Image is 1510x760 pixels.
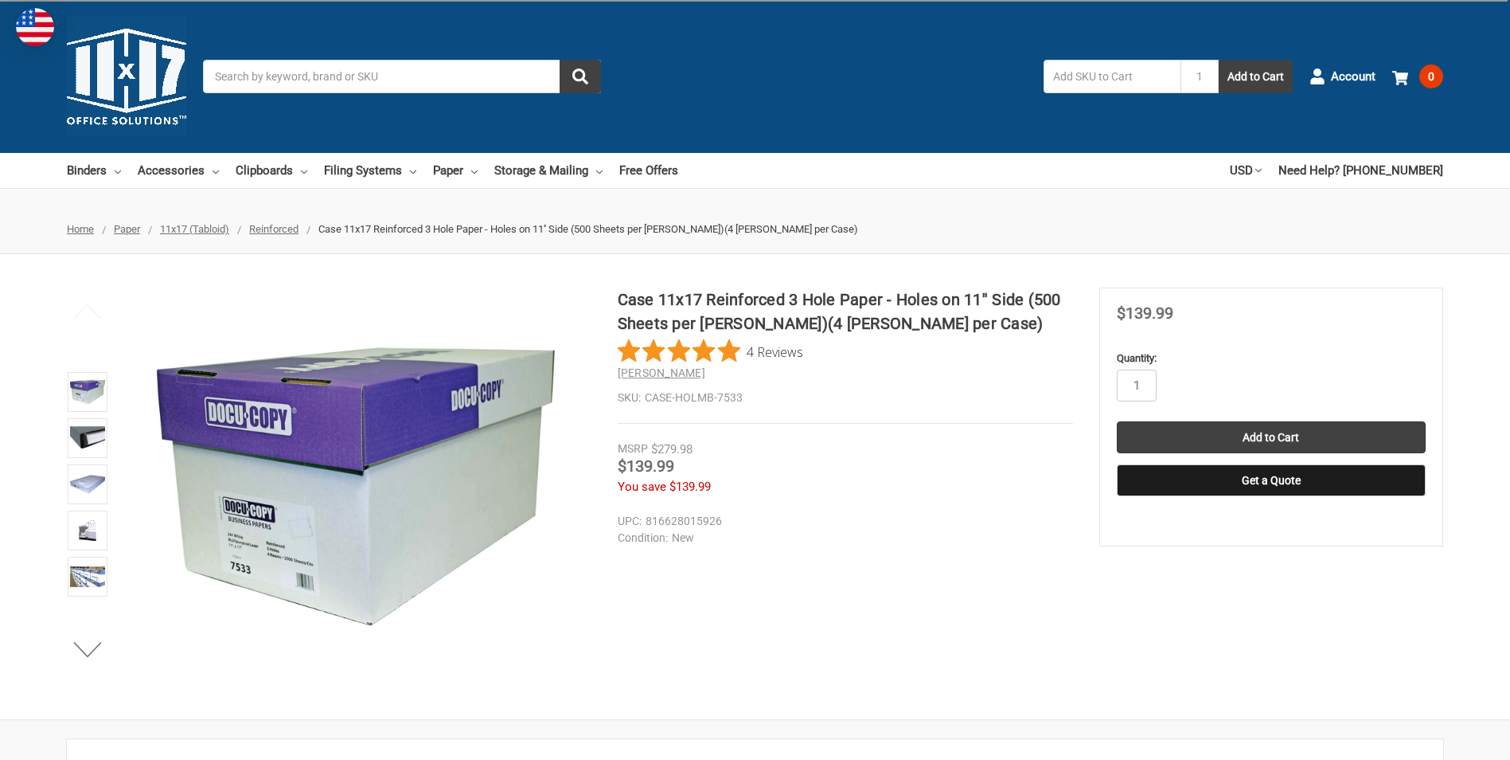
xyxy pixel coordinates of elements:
[1219,60,1293,93] button: Add to Cart
[70,559,105,594] img: Case 11x17 Reinforced 3 Hole Paper - Holes on 11'' Side (500 Sheets per Ream)(4 Reams per Case)
[1309,56,1375,97] a: Account
[1392,56,1443,97] a: 0
[618,513,642,530] dt: UPC:
[324,153,416,188] a: Filing Systems
[318,223,858,235] span: Case 11x17 Reinforced 3 Hole Paper - Holes on 11'' Side (500 Sheets per [PERSON_NAME])(4 [PERSON_...
[669,480,711,494] span: $139.99
[618,441,648,457] div: MSRP
[160,223,229,235] a: 11x17 (Tabloid)
[618,288,1073,335] h1: Case 11x17 Reinforced 3 Hole Paper - Holes on 11'' Side (500 Sheets per [PERSON_NAME])(4 [PERSON_...
[70,374,105,409] img: Case 11x17 Reinforced 3 Hole Paper - Holes on 11'' Side (500 Sheets per package)(4 Reams per Case)
[1278,153,1443,188] a: Need Help? [PHONE_NUMBER]
[1117,464,1426,496] button: Get a Quote
[618,530,668,546] dt: Condition:
[157,288,555,686] img: Case 11x17 Reinforced 3 Hole Paper - Holes on 11'' Side (500 Sheets per package)(4 Reams per Case)
[618,513,1066,530] dd: 816628015926
[619,153,678,188] a: Free Offers
[70,513,105,548] img: Case 11x17 Reinforced 3 Hole Paper - Holes on 11'' Side (500 Sheets per Ream)(4 Reams per Case)
[433,153,478,188] a: Paper
[1044,60,1180,93] input: Add SKU to Cart
[618,530,1066,546] dd: New
[618,366,705,379] a: [PERSON_NAME]
[64,633,112,665] button: Next
[1230,153,1262,188] a: USD
[16,8,54,46] img: duty and tax information for United States
[249,223,298,235] a: Reinforced
[138,153,219,188] a: Accessories
[618,390,641,406] dt: SKU:
[64,296,112,327] button: Previous
[618,480,666,494] span: You save
[1379,717,1510,760] iframe: Google Customer Reviews
[114,223,140,235] a: Paper
[1331,68,1375,86] span: Account
[67,223,94,235] a: Home
[618,456,674,476] span: $139.99
[1117,351,1426,366] label: Quantity:
[651,442,693,456] span: $279.98
[747,339,803,363] span: 4 Reviews
[1117,304,1173,323] span: $139.99
[67,17,186,136] img: 11x17.com
[1117,421,1426,453] input: Add to Cart
[618,339,803,363] button: Rated 5 out of 5 stars from 4 reviews. Jump to reviews.
[67,153,121,188] a: Binders
[1419,65,1443,88] span: 0
[70,421,105,456] img: Case 11x17 Reinforced 3 Hole Paper - Holes on 11'' Side (500 Sheets per Ream)(4 Reams per Case)
[494,153,603,188] a: Storage & Mailing
[618,390,1073,406] dd: CASE-HOLMB-7533
[203,60,601,93] input: Search by keyword, brand or SKU
[236,153,307,188] a: Clipboards
[70,467,105,502] img: Case 11x17 Reinforced 3 Hole Paper - Holes on 11'' Side (500 Sheets per Ream)(4 Reams per Case)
